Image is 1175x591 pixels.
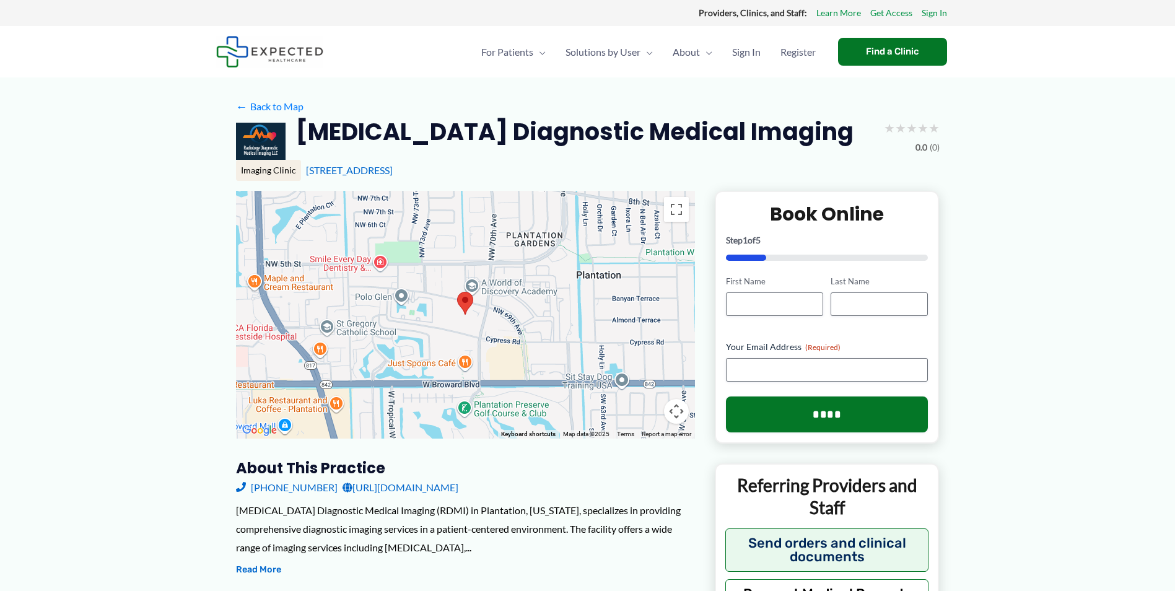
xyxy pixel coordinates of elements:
[722,30,771,74] a: Sign In
[906,116,917,139] span: ★
[917,116,928,139] span: ★
[699,7,807,18] strong: Providers, Clinics, and Staff:
[295,116,854,147] h2: [MEDICAL_DATA] Diagnostic Medical Imaging
[617,431,634,437] a: Terms (opens in new tab)
[895,116,906,139] span: ★
[236,97,304,116] a: ←Back to Map
[642,431,691,437] a: Report a map error
[930,139,940,155] span: (0)
[725,474,929,519] p: Referring Providers and Staff
[471,30,826,74] nav: Primary Site Navigation
[481,30,533,74] span: For Patients
[726,276,823,287] label: First Name
[216,36,323,68] img: Expected Healthcare Logo - side, dark font, small
[343,478,458,497] a: [URL][DOMAIN_NAME]
[726,341,928,353] label: Your Email Address
[673,30,700,74] span: About
[239,422,280,439] a: Open this area in Google Maps (opens a new window)
[306,164,393,176] a: [STREET_ADDRESS]
[664,399,689,424] button: Map camera controls
[471,30,556,74] a: For PatientsMenu Toggle
[556,30,663,74] a: Solutions by UserMenu Toggle
[922,5,947,21] a: Sign In
[663,30,722,74] a: AboutMenu Toggle
[563,431,609,437] span: Map data ©2025
[725,528,929,572] button: Send orders and clinical documents
[236,100,248,112] span: ←
[726,202,928,226] h2: Book Online
[664,197,689,222] button: Toggle fullscreen view
[533,30,546,74] span: Menu Toggle
[838,38,947,66] a: Find a Clinic
[732,30,761,74] span: Sign In
[236,501,695,556] div: [MEDICAL_DATA] Diagnostic Medical Imaging (RDMI) in Plantation, [US_STATE], specializes in provid...
[928,116,940,139] span: ★
[780,30,816,74] span: Register
[756,235,761,245] span: 5
[884,116,895,139] span: ★
[743,235,748,245] span: 1
[236,160,301,181] div: Imaging Clinic
[870,5,912,21] a: Get Access
[236,563,281,577] button: Read More
[771,30,826,74] a: Register
[640,30,653,74] span: Menu Toggle
[501,430,556,439] button: Keyboard shortcuts
[831,276,928,287] label: Last Name
[239,422,280,439] img: Google
[915,139,927,155] span: 0.0
[816,5,861,21] a: Learn More
[566,30,640,74] span: Solutions by User
[236,478,338,497] a: [PHONE_NUMBER]
[805,343,841,352] span: (Required)
[236,458,695,478] h3: About this practice
[726,236,928,245] p: Step of
[700,30,712,74] span: Menu Toggle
